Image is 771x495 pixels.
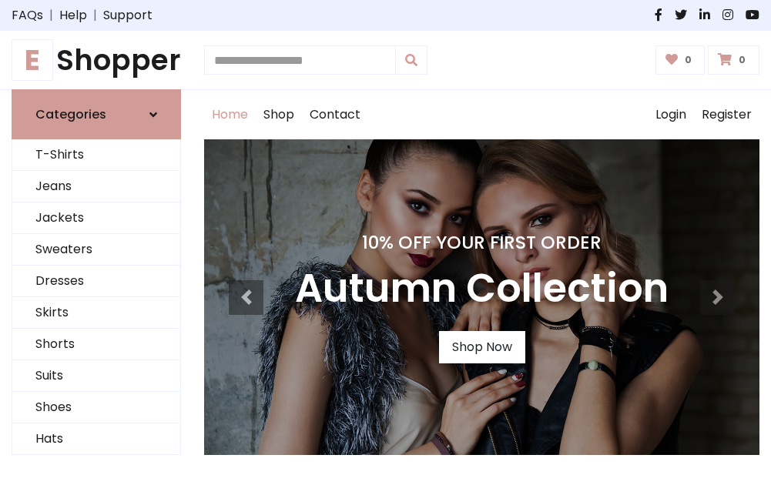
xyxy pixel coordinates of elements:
[12,392,180,423] a: Shoes
[12,234,180,266] a: Sweaters
[12,6,43,25] a: FAQs
[12,43,181,77] h1: Shopper
[256,90,302,139] a: Shop
[12,202,180,234] a: Jackets
[12,360,180,392] a: Suits
[708,45,759,75] a: 0
[12,139,180,171] a: T-Shirts
[648,90,694,139] a: Login
[295,266,669,313] h3: Autumn Collection
[694,90,759,139] a: Register
[295,232,669,253] h4: 10% Off Your First Order
[439,331,525,363] a: Shop Now
[204,90,256,139] a: Home
[103,6,153,25] a: Support
[12,89,181,139] a: Categories
[35,107,106,122] h6: Categories
[12,423,180,455] a: Hats
[43,6,59,25] span: |
[12,43,181,77] a: EShopper
[681,53,696,67] span: 0
[12,171,180,202] a: Jeans
[302,90,368,139] a: Contact
[87,6,103,25] span: |
[12,266,180,297] a: Dresses
[59,6,87,25] a: Help
[12,39,53,81] span: E
[12,297,180,329] a: Skirts
[12,329,180,360] a: Shorts
[655,45,706,75] a: 0
[735,53,749,67] span: 0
